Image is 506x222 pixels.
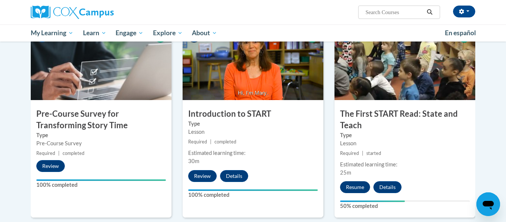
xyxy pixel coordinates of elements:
[188,191,318,199] label: 100% completed
[340,139,470,148] div: Lesson
[365,8,424,17] input: Search Courses
[334,108,475,131] h3: The First START Read: State and Teach
[340,201,405,202] div: Your progress
[31,6,172,19] a: Cox Campus
[58,150,60,156] span: |
[111,24,148,42] a: Engage
[78,24,111,42] a: Learn
[63,150,84,156] span: completed
[188,128,318,136] div: Lesson
[83,29,106,37] span: Learn
[187,24,222,42] a: About
[20,24,486,42] div: Main menu
[116,29,143,37] span: Engage
[340,131,470,139] label: Type
[183,26,323,100] img: Course Image
[31,29,73,37] span: My Learning
[188,139,207,145] span: Required
[36,150,55,156] span: Required
[362,150,363,156] span: |
[334,26,475,100] img: Course Image
[153,29,183,37] span: Explore
[188,170,217,182] button: Review
[453,6,475,17] button: Account Settings
[31,6,114,19] img: Cox Campus
[26,24,78,42] a: My Learning
[188,149,318,157] div: Estimated learning time:
[440,25,481,41] a: En español
[340,150,359,156] span: Required
[183,108,323,120] h3: Introduction to START
[210,139,212,145] span: |
[220,170,248,182] button: Details
[214,139,236,145] span: completed
[188,158,199,164] span: 30m
[36,131,166,139] label: Type
[188,189,318,191] div: Your progress
[36,139,166,148] div: Pre-Course Survey
[188,120,318,128] label: Type
[36,181,166,189] label: 100% completed
[476,192,500,216] iframe: Button to launch messaging window
[340,181,370,193] button: Resume
[31,108,172,131] h3: Pre-Course Survey for Transforming Story Time
[366,150,381,156] span: started
[445,29,476,37] span: En español
[340,169,351,176] span: 25m
[373,181,402,193] button: Details
[148,24,187,42] a: Explore
[36,179,166,181] div: Your progress
[192,29,217,37] span: About
[31,26,172,100] img: Course Image
[340,202,470,210] label: 50% completed
[424,8,435,17] button: Search
[36,160,65,172] button: Review
[340,160,470,169] div: Estimated learning time:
